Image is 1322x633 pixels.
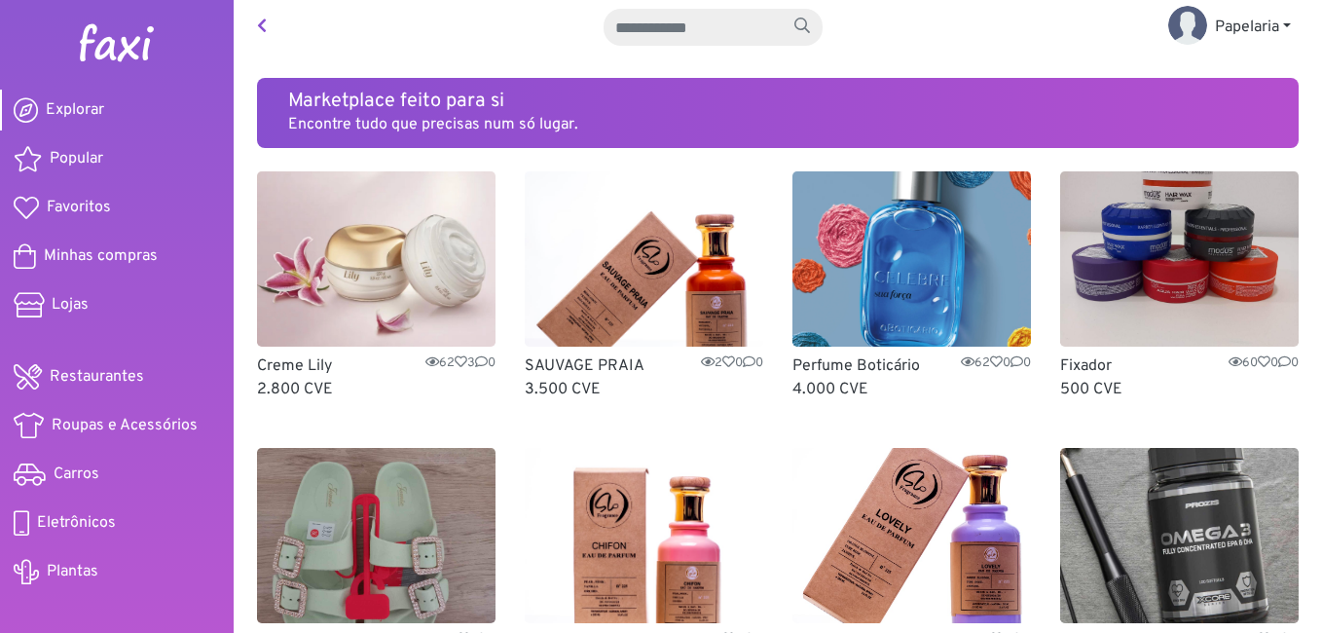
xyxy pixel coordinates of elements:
[46,98,104,122] span: Explorar
[792,378,1031,401] p: 4.000 CVE
[257,378,496,401] p: 2.800 CVE
[425,354,496,373] span: 62 3 0
[792,448,1031,623] img: LOVELY
[47,196,111,219] span: Favoritos
[257,354,496,378] p: Creme Lily
[288,113,1267,136] p: Encontre tudo que precisas num só lugar.
[54,463,99,486] span: Carros
[701,354,763,373] span: 2 0 0
[47,560,98,583] span: Plantas
[1153,8,1306,47] a: Papelaria
[257,171,496,347] img: Creme Lily
[1060,448,1299,623] img: Omega 3
[525,448,763,623] img: CHIFON
[792,171,1031,401] a: Perfume Boticário Perfume Boticário6200 4.000 CVE
[1060,378,1299,401] p: 500 CVE
[792,171,1031,347] img: Perfume Boticário
[961,354,1031,373] span: 62 0 0
[792,354,1031,378] p: Perfume Boticário
[525,171,763,401] a: SAUVAGE PRAIA SAUVAGE PRAIA200 3.500 CVE
[525,171,763,347] img: SAUVAGE PRAIA
[288,90,1267,113] h5: Marketplace feito para si
[1215,18,1279,37] span: Papelaria
[52,414,198,437] span: Roupas e Acessórios
[50,365,144,389] span: Restaurantes
[50,147,103,170] span: Popular
[257,448,496,623] img: Chinelo
[525,378,763,401] p: 3.500 CVE
[1229,354,1299,373] span: 60 0 0
[1060,171,1299,347] img: Fixador
[525,354,763,378] p: SAUVAGE PRAIA
[257,171,496,401] a: Creme Lily Creme Lily6230 2.800 CVE
[37,511,116,535] span: Eletrônicos
[44,244,158,268] span: Minhas compras
[52,293,89,316] span: Lojas
[1060,354,1299,378] p: Fixador
[1060,171,1299,401] a: Fixador Fixador6000 500 CVE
